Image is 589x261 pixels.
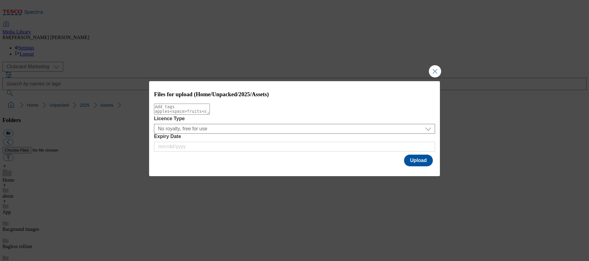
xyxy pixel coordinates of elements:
label: Licence Type [154,116,435,121]
label: Expiry Date [154,134,435,139]
h3: Files for upload (Home/Unpacked/2025/Assets) [154,91,435,98]
div: Modal [149,81,440,176]
button: Close Modal [429,65,441,77]
button: Upload [404,155,433,166]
